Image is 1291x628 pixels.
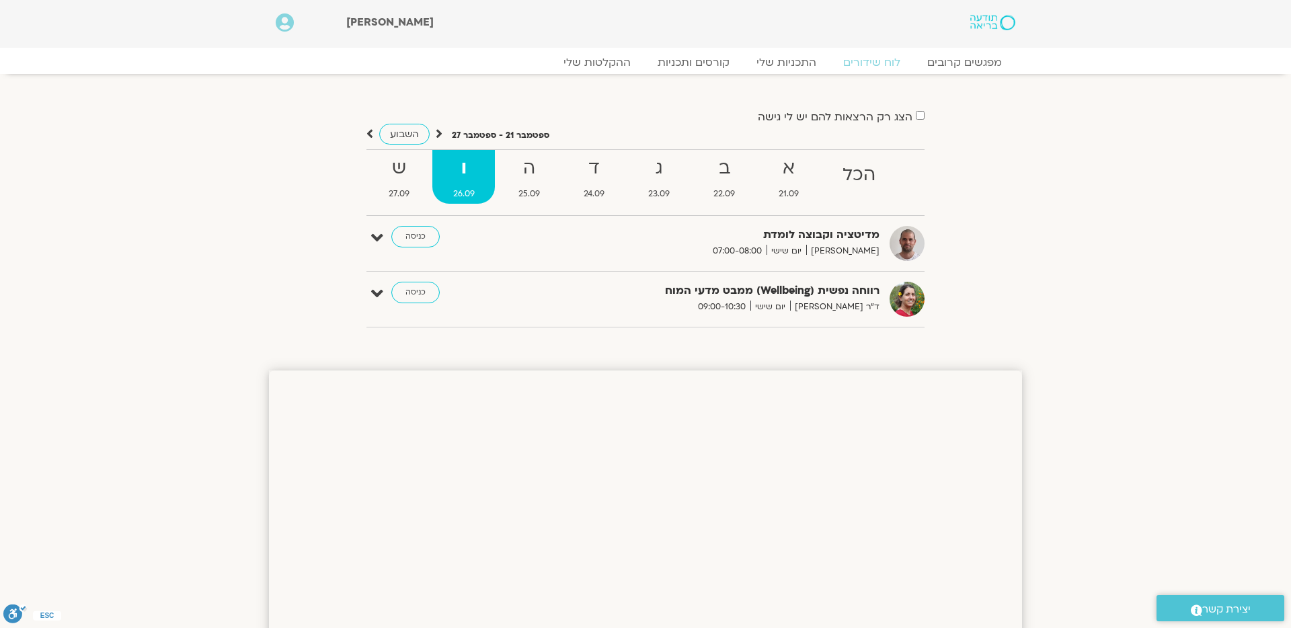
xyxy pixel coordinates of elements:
span: 25.09 [498,187,560,201]
span: 24.09 [563,187,625,201]
a: א21.09 [758,150,820,204]
span: 09:00-10:30 [693,300,750,314]
a: הכל [822,150,896,204]
span: יום שישי [750,300,790,314]
strong: הכל [822,160,896,190]
span: 27.09 [368,187,430,201]
strong: א [758,153,820,184]
span: יצירת קשר [1202,600,1251,619]
strong: ד [563,153,625,184]
strong: מדיטציה וקבוצה לומדת [550,226,879,244]
a: ו26.09 [432,150,495,204]
span: 23.09 [628,187,691,201]
a: ההקלטות שלי [550,56,644,69]
a: התכניות שלי [743,56,830,69]
a: כניסה [391,282,440,303]
p: ספטמבר 21 - ספטמבר 27 [452,128,549,143]
a: ש27.09 [368,150,430,204]
a: קורסים ותכניות [644,56,743,69]
strong: ש [368,153,430,184]
strong: רווחה נפשית (Wellbeing) ממבט מדעי המוח [550,282,879,300]
span: השבוע [390,128,419,141]
a: השבוע [379,124,430,145]
span: יום שישי [767,244,806,258]
a: מפגשים קרובים [914,56,1015,69]
span: [PERSON_NAME] [346,15,434,30]
span: 26.09 [432,187,495,201]
a: ד24.09 [563,150,625,204]
a: ב22.09 [693,150,756,204]
label: הצג רק הרצאות להם יש לי גישה [758,111,912,123]
span: 22.09 [693,187,756,201]
a: יצירת קשר [1157,595,1284,621]
strong: ה [498,153,560,184]
a: כניסה [391,226,440,247]
a: ה25.09 [498,150,560,204]
a: ג23.09 [628,150,691,204]
span: ד"ר [PERSON_NAME] [790,300,879,314]
a: לוח שידורים [830,56,914,69]
span: [PERSON_NAME] [806,244,879,258]
strong: ב [693,153,756,184]
nav: Menu [276,56,1015,69]
strong: ג [628,153,691,184]
span: 21.09 [758,187,820,201]
span: 07:00-08:00 [708,244,767,258]
strong: ו [432,153,495,184]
